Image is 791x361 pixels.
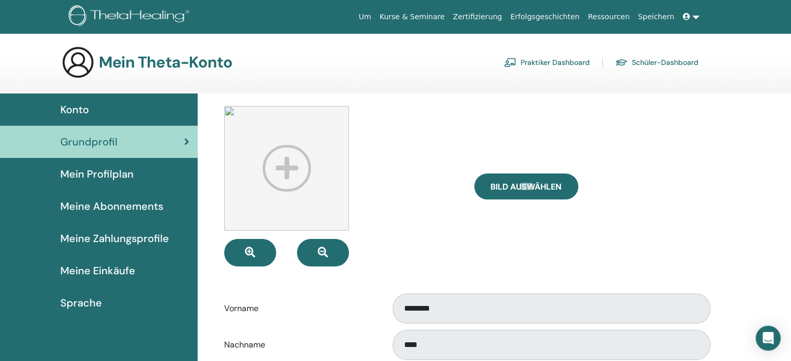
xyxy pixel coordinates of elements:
span: Mein Profilplan [60,166,134,182]
span: Meine Einkäufe [60,263,135,278]
img: generic-user-icon.jpg [61,46,95,79]
a: Erfolgsgeschichten [506,7,583,26]
label: Vorname [216,299,383,318]
span: Sprache [60,295,102,311]
a: Um [355,7,375,26]
a: Zertifizierung [449,7,506,26]
input: Bild auswählen [520,183,533,190]
a: Praktiker Dashboard [504,54,590,71]
a: Schüler-Dashboard [615,54,698,71]
a: Speichern [634,7,679,26]
img: logo.png [69,5,193,29]
label: Nachname [216,335,383,355]
span: Bild auswählen [490,181,562,192]
h3: Mein Theta-Konto [99,53,232,72]
span: Grundprofil [60,134,118,150]
a: Kurse & Seminare [375,7,449,26]
div: Open Intercom Messenger [756,326,781,351]
img: graduation-cap.svg [615,58,628,67]
span: Meine Zahlungsprofile [60,231,169,246]
span: Meine Abonnements [60,198,163,214]
img: profile [224,106,349,231]
span: Konto [60,102,89,117]
img: chalkboard-teacher.svg [504,58,516,67]
a: Ressourcen [583,7,633,26]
